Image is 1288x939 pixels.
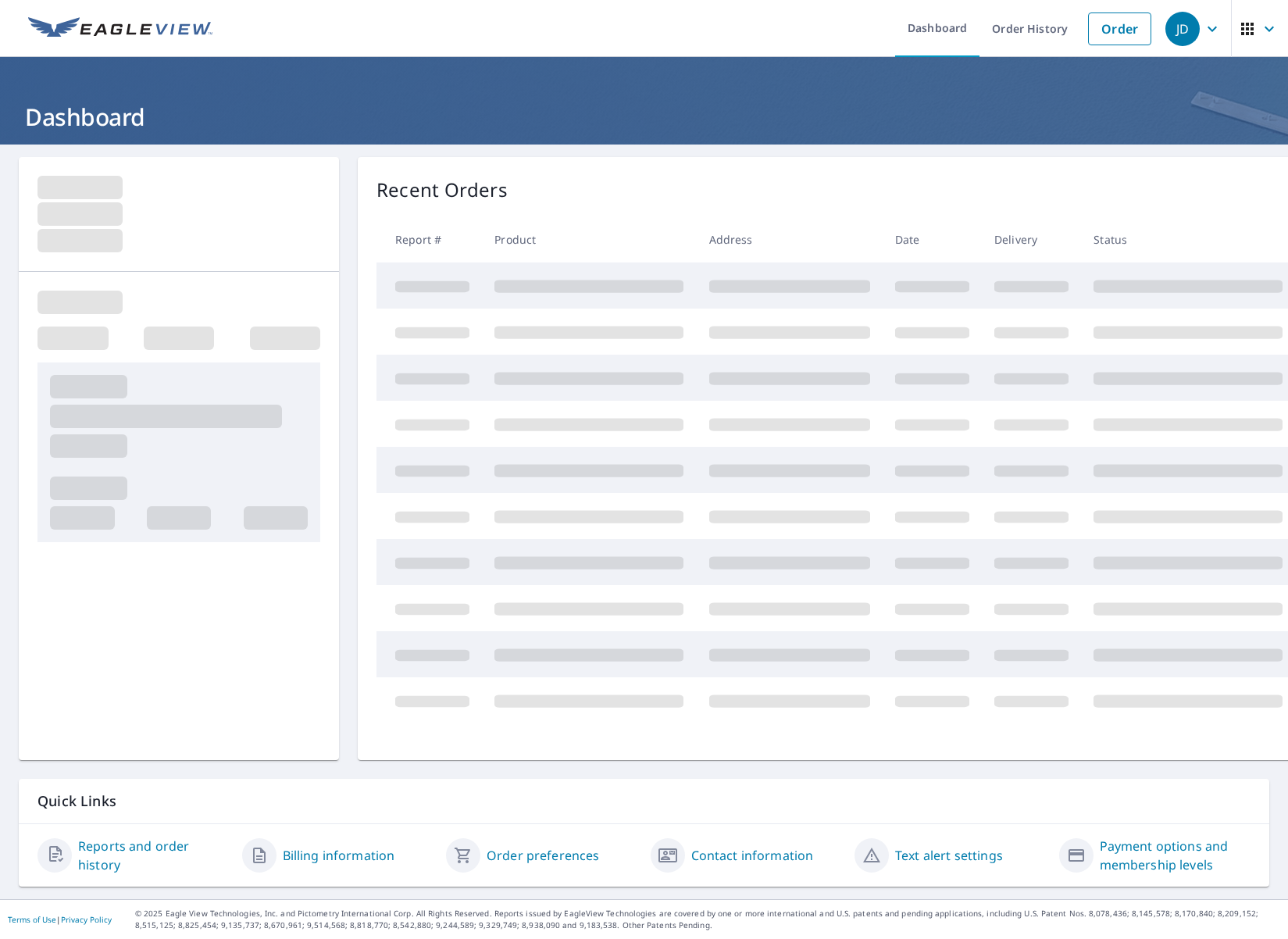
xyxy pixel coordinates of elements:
th: Report # [376,216,482,262]
a: Text alert settings [895,846,1003,865]
h1: Dashboard [19,101,1269,133]
p: © 2025 Eagle View Technologies, Inc. and Pictometry International Corp. All Rights Reserved. Repo... [135,908,1280,931]
p: | [8,915,112,924]
a: Contact information [691,846,814,865]
a: Billing information [283,846,395,865]
a: Privacy Policy [61,914,112,925]
div: JD [1165,12,1200,46]
p: Quick Links [37,791,1251,811]
img: EV Logo [28,17,212,41]
th: Address [697,216,883,262]
a: Order [1088,12,1151,45]
th: Date [883,216,982,262]
th: Delivery [982,216,1081,262]
a: Reports and order history [78,837,230,874]
th: Product [482,216,696,262]
a: Order preferences [487,846,600,865]
p: Recent Orders [376,176,508,204]
a: Payment options and membership levels [1100,837,1251,874]
a: Terms of Use [8,914,56,925]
